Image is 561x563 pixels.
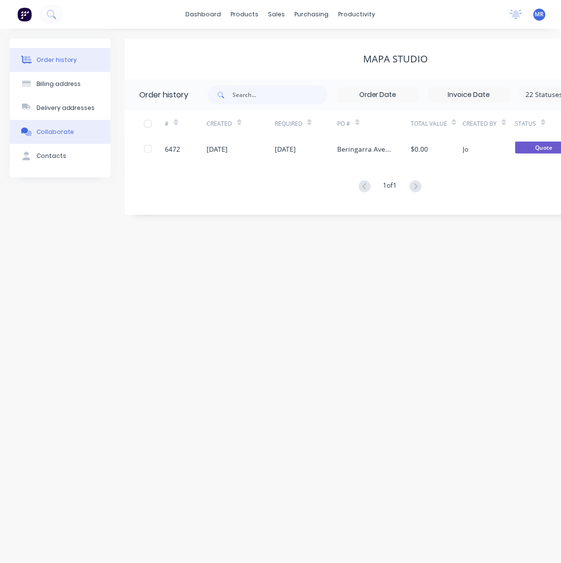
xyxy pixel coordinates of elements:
[275,110,338,137] div: Required
[275,120,303,128] div: Required
[207,110,275,137] div: Created
[37,56,77,64] div: Order history
[411,144,428,154] div: $0.00
[165,144,181,154] div: 6472
[10,96,110,120] button: Delivery addresses
[364,53,428,65] div: Mapa Studio
[515,120,537,128] div: Status
[165,110,207,137] div: #
[463,120,497,128] div: Created By
[37,80,81,88] div: Billing address
[10,144,110,168] button: Contacts
[37,104,95,112] div: Delivery addresses
[535,10,544,19] span: MR
[338,110,411,137] div: PO #
[429,88,510,102] input: Invoice Date
[275,144,296,154] div: [DATE]
[383,180,397,194] div: 1 of 1
[232,85,328,105] input: Search...
[463,144,469,154] div: Jo
[264,7,290,22] div: sales
[334,7,380,22] div: productivity
[338,88,418,102] input: Order Date
[290,7,334,22] div: purchasing
[10,72,110,96] button: Billing address
[165,120,169,128] div: #
[411,110,463,137] div: Total Value
[10,120,110,144] button: Collaborate
[207,120,232,128] div: Created
[207,144,228,154] div: [DATE]
[463,110,515,137] div: Created By
[37,152,66,160] div: Contacts
[17,7,32,22] img: Factory
[411,120,447,128] div: Total Value
[226,7,264,22] div: products
[10,48,110,72] button: Order history
[338,120,351,128] div: PO #
[37,128,74,136] div: Collaborate
[181,7,226,22] a: dashboard
[139,89,188,101] div: Order history
[338,144,391,154] div: Beringarra Ave, [GEOGRAPHIC_DATA]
